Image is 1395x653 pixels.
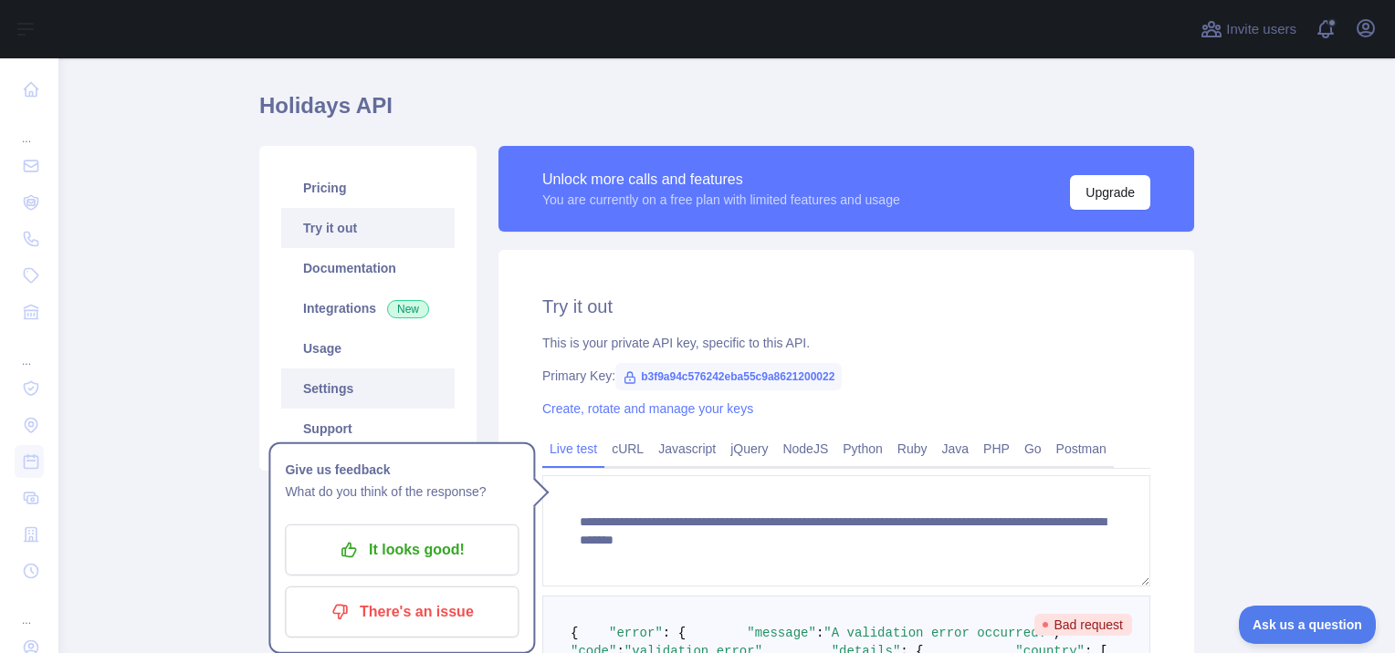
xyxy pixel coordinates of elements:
span: : [816,626,823,640]
a: Javascript [651,434,723,463]
a: Integrations New [281,288,455,328]
h1: Give us feedback [285,459,519,481]
div: ... [15,109,44,146]
iframe: Toggle Customer Support [1239,606,1377,644]
a: Pricing [281,168,455,208]
div: Unlock more calls and features [542,169,900,191]
a: Java [935,434,977,463]
span: New [387,300,429,318]
div: Primary Key: [542,367,1150,385]
div: ... [15,591,44,627]
button: Invite users [1197,15,1300,44]
button: Upgrade [1070,175,1150,210]
p: What do you think of the response? [285,481,519,503]
a: Try it out [281,208,455,248]
button: It looks good! [285,524,519,575]
a: Go [1017,434,1049,463]
p: There's an issue [299,596,505,627]
a: Live test [542,434,604,463]
span: Invite users [1226,19,1296,40]
span: Bad request [1034,614,1133,636]
a: PHP [976,434,1017,463]
a: NodeJS [775,434,835,463]
h2: Try it out [542,294,1150,319]
a: Settings [281,368,455,409]
a: jQuery [723,434,775,463]
span: , [1054,626,1061,640]
button: There's an issue [285,586,519,637]
span: "A validation error occurred." [823,626,1054,640]
a: cURL [604,434,651,463]
div: This is your private API key, specific to this API. [542,334,1150,352]
h1: Holidays API [259,91,1194,135]
a: Postman [1049,434,1114,463]
p: It looks good! [299,534,505,565]
div: You are currently on a free plan with limited features and usage [542,191,900,209]
span: b3f9a94c576242eba55c9a8621200022 [615,363,842,390]
a: Support [281,409,455,449]
span: "error" [609,626,663,640]
span: "message" [747,626,816,640]
a: Create, rotate and manage your keys [542,401,753,416]
div: ... [15,332,44,368]
a: Usage [281,328,455,368]
span: : { [663,626,686,640]
a: Ruby [890,434,935,463]
a: Python [835,434,890,463]
a: Documentation [281,248,455,288]
span: { [571,626,578,640]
